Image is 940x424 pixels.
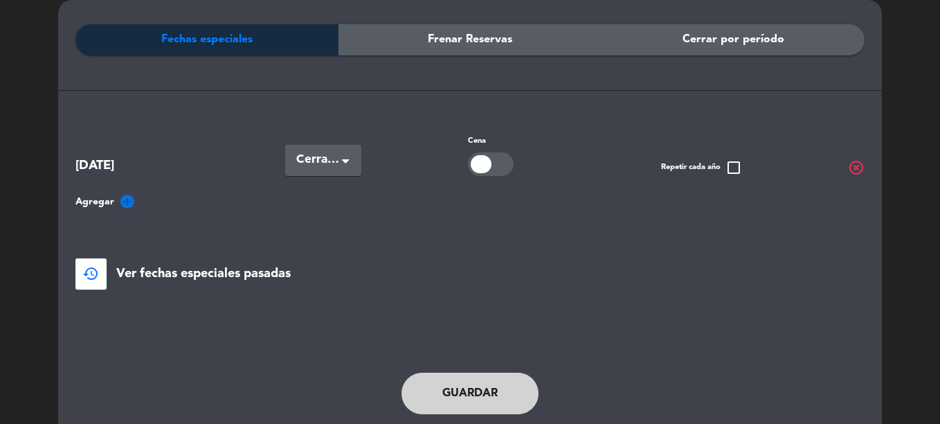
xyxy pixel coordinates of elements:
[725,159,742,176] span: check_box_outline_blank
[75,258,107,290] button: restore
[82,265,99,282] span: restore
[401,373,539,414] button: Guardar
[683,30,784,48] span: Cerrar por período
[75,156,179,176] span: [DATE]
[428,30,512,48] span: Frenar Reservas
[75,194,114,210] span: Agregar
[661,159,742,176] span: Repetir cada año
[161,30,253,48] span: Fechas especiales
[468,135,486,148] label: Cena
[848,159,865,176] span: highlight_off
[296,150,339,170] span: Cerradas
[119,193,136,210] i: add_circle
[116,264,291,284] span: Ver fechas especiales pasadas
